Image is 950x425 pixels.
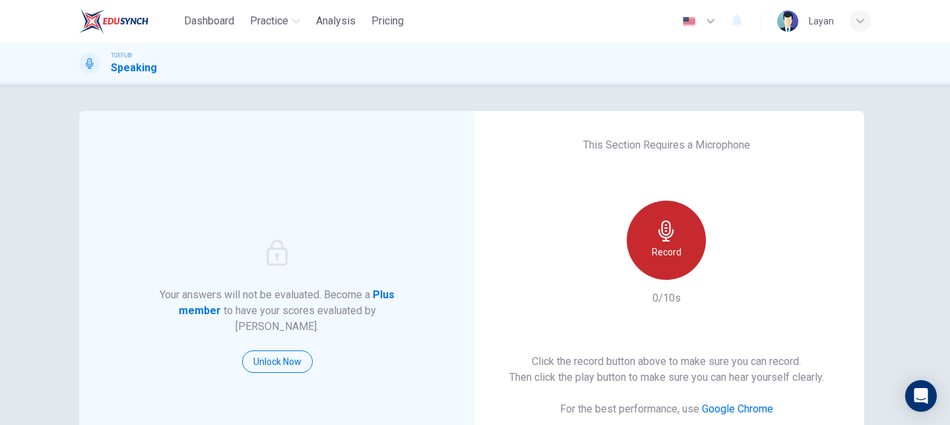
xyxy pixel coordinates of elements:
h6: For the best performance, use [560,401,773,417]
img: EduSynch logo [79,8,148,34]
h6: Click the record button above to make sure you can record. Then click the play button to make sur... [509,354,824,385]
h6: 0/10s [652,290,681,306]
span: Analysis [316,13,356,29]
div: Open Intercom Messenger [905,380,937,412]
h1: Speaking [111,60,157,76]
h6: This Section Requires a Microphone [583,137,750,153]
span: Practice [250,13,288,29]
h6: Record [652,244,681,260]
span: Pricing [371,13,404,29]
button: Record [627,201,706,280]
button: Practice [245,9,305,33]
span: Dashboard [184,13,234,29]
img: en [681,16,697,26]
button: Analysis [311,9,361,33]
button: Dashboard [179,9,239,33]
a: EduSynch logo [79,8,179,34]
button: Unlock Now [242,350,313,373]
h6: Your answers will not be evaluated. Become a to have your scores evaluated by [PERSON_NAME]. [158,287,396,335]
a: Google Chrome [702,403,773,415]
span: TOEFL® [111,51,132,60]
img: Profile picture [777,11,798,32]
button: Pricing [366,9,409,33]
div: Layan [809,13,834,29]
